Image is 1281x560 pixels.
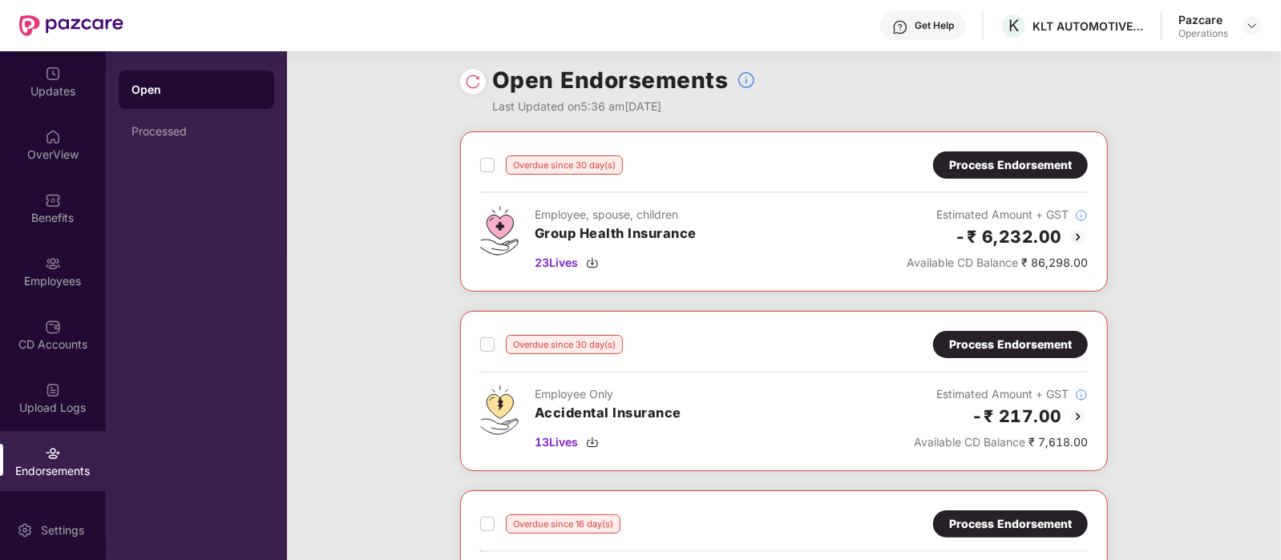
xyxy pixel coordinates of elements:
img: svg+xml;base64,PHN2ZyB4bWxucz0iaHR0cDovL3d3dy53My5vcmcvMjAwMC9zdmciIHdpZHRoPSI0Ny43MTQiIGhlaWdodD... [480,206,519,256]
img: svg+xml;base64,PHN2ZyBpZD0iSG9tZSIgeG1sbnM9Imh0dHA6Ly93d3cudzMub3JnLzIwMDAvc3ZnIiB3aWR0aD0iMjAiIG... [45,129,61,145]
div: KLT AUTOMOTIVE AND TUBULAR PRODUCTS LTD [1032,18,1145,34]
div: Estimated Amount + GST [914,385,1088,403]
h3: Group Health Insurance [535,224,697,244]
img: svg+xml;base64,PHN2ZyBpZD0iQ0RfQWNjb3VudHMiIGRhdGEtbmFtZT0iQ0QgQWNjb3VudHMiIHhtbG5zPSJodHRwOi8vd3... [45,319,61,335]
div: Overdue since 30 day(s) [506,335,623,354]
div: ₹ 86,298.00 [907,254,1088,272]
img: svg+xml;base64,PHN2ZyBpZD0iRG93bmxvYWQtMzJ4MzIiIHhtbG5zPSJodHRwOi8vd3d3LnczLm9yZy8yMDAwL3N2ZyIgd2... [586,436,599,449]
h2: -₹ 217.00 [972,403,1063,429]
img: svg+xml;base64,PHN2ZyBpZD0iSW5mb18tXzMyeDMyIiBkYXRhLW5hbWU9IkluZm8gLSAzMngzMiIgeG1sbnM9Imh0dHA6Ly... [737,71,756,90]
img: svg+xml;base64,PHN2ZyBpZD0iVXBsb2FkX0xvZ3MiIGRhdGEtbmFtZT0iVXBsb2FkIExvZ3MiIHhtbG5zPSJodHRwOi8vd3... [45,382,61,398]
img: svg+xml;base64,PHN2ZyBpZD0iSW5mb18tXzMyeDMyIiBkYXRhLW5hbWU9IkluZm8gLSAzMngzMiIgeG1sbnM9Imh0dHA6Ly... [1075,209,1088,222]
div: Overdue since 30 day(s) [506,155,623,175]
img: svg+xml;base64,PHN2ZyBpZD0iRG93bmxvYWQtMzJ4MzIiIHhtbG5zPSJodHRwOi8vd3d3LnczLm9yZy8yMDAwL3N2ZyIgd2... [586,256,599,269]
div: Last Updated on 5:36 am[DATE] [492,98,756,115]
h3: Accidental Insurance [535,403,681,424]
h1: Open Endorsements [492,62,729,98]
div: Estimated Amount + GST [907,206,1088,224]
span: 13 Lives [535,433,578,451]
img: New Pazcare Logo [19,15,123,36]
img: svg+xml;base64,PHN2ZyBpZD0iVXBkYXRlZCIgeG1sbnM9Imh0dHA6Ly93d3cudzMub3JnLzIwMDAvc3ZnIiB3aWR0aD0iMj... [45,66,61,82]
img: svg+xml;base64,PHN2ZyBpZD0iQmFjay0yMHgyMCIgeG1sbnM9Imh0dHA6Ly93d3cudzMub3JnLzIwMDAvc3ZnIiB3aWR0aD... [1069,228,1088,247]
div: Pazcare [1178,12,1228,27]
img: svg+xml;base64,PHN2ZyBpZD0iSW5mb18tXzMyeDMyIiBkYXRhLW5hbWU9IkluZm8gLSAzMngzMiIgeG1sbnM9Imh0dHA6Ly... [1075,389,1088,401]
img: svg+xml;base64,PHN2ZyBpZD0iUmVsb2FkLTMyeDMyIiB4bWxucz0iaHR0cDovL3d3dy53My5vcmcvMjAwMC9zdmciIHdpZH... [465,74,481,90]
div: Open [131,82,261,98]
div: Operations [1178,27,1228,40]
div: Process Endorsement [949,336,1072,353]
h2: -₹ 6,232.00 [956,224,1063,250]
img: svg+xml;base64,PHN2ZyBpZD0iU2V0dGluZy0yMHgyMCIgeG1sbnM9Imh0dHA6Ly93d3cudzMub3JnLzIwMDAvc3ZnIiB3aW... [17,522,33,538]
div: Processed [131,125,261,138]
img: svg+xml;base64,PHN2ZyBpZD0iSGVscC0zMngzMiIgeG1sbnM9Imh0dHA6Ly93d3cudzMub3JnLzIwMDAvc3ZnIiB3aWR0aD... [892,19,908,35]
div: ₹ 7,618.00 [914,433,1088,451]
div: Settings [36,522,89,538]
span: K [1008,16,1019,35]
img: svg+xml;base64,PHN2ZyBpZD0iRHJvcGRvd24tMzJ4MzIiIHhtbG5zPSJodHRwOi8vd3d3LnczLm9yZy8yMDAwL3N2ZyIgd2... [1246,19,1259,32]
span: Available CD Balance [914,435,1025,449]
img: svg+xml;base64,PHN2ZyBpZD0iQmFjay0yMHgyMCIgeG1sbnM9Imh0dHA6Ly93d3cudzMub3JnLzIwMDAvc3ZnIiB3aWR0aD... [1069,407,1088,426]
img: svg+xml;base64,PHN2ZyBpZD0iRW1wbG95ZWVzIiB4bWxucz0iaHR0cDovL3d3dy53My5vcmcvMjAwMC9zdmciIHdpZHRoPS... [45,256,61,272]
img: svg+xml;base64,PHN2ZyBpZD0iQmVuZWZpdHMiIHhtbG5zPSJodHRwOi8vd3d3LnczLm9yZy8yMDAwL3N2ZyIgd2lkdGg9Ij... [45,192,61,208]
img: svg+xml;base64,PHN2ZyB4bWxucz0iaHR0cDovL3d3dy53My5vcmcvMjAwMC9zdmciIHdpZHRoPSI0OS4zMjEiIGhlaWdodD... [480,385,519,435]
span: Available CD Balance [907,256,1018,269]
span: 23 Lives [535,254,578,272]
div: Employee, spouse, children [535,206,697,224]
div: Overdue since 16 day(s) [506,514,620,534]
div: Employee Only [535,385,681,403]
img: svg+xml;base64,PHN2ZyBpZD0iRW5kb3JzZW1lbnRzIiB4bWxucz0iaHR0cDovL3d3dy53My5vcmcvMjAwMC9zdmciIHdpZH... [45,445,61,461]
div: Process Endorsement [949,515,1072,533]
div: Process Endorsement [949,156,1072,174]
div: Get Help [915,19,954,32]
